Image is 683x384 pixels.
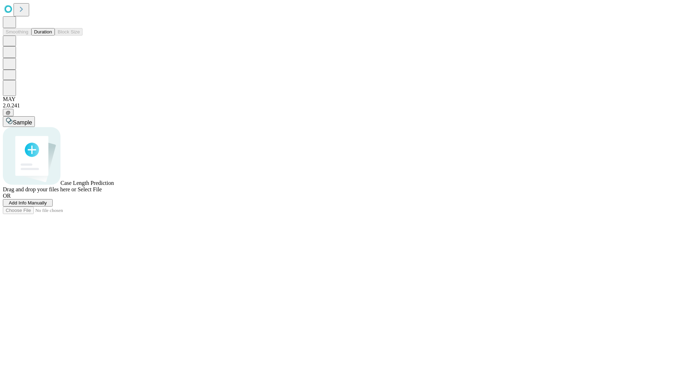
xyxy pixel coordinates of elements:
[3,102,680,109] div: 2.0.241
[3,109,14,116] button: @
[78,186,102,192] span: Select File
[55,28,83,36] button: Block Size
[3,199,53,207] button: Add Info Manually
[60,180,114,186] span: Case Length Prediction
[3,28,31,36] button: Smoothing
[3,186,76,192] span: Drag and drop your files here or
[13,119,32,126] span: Sample
[3,193,11,199] span: OR
[3,116,35,127] button: Sample
[9,200,47,206] span: Add Info Manually
[6,110,11,115] span: @
[3,96,680,102] div: MAY
[31,28,55,36] button: Duration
